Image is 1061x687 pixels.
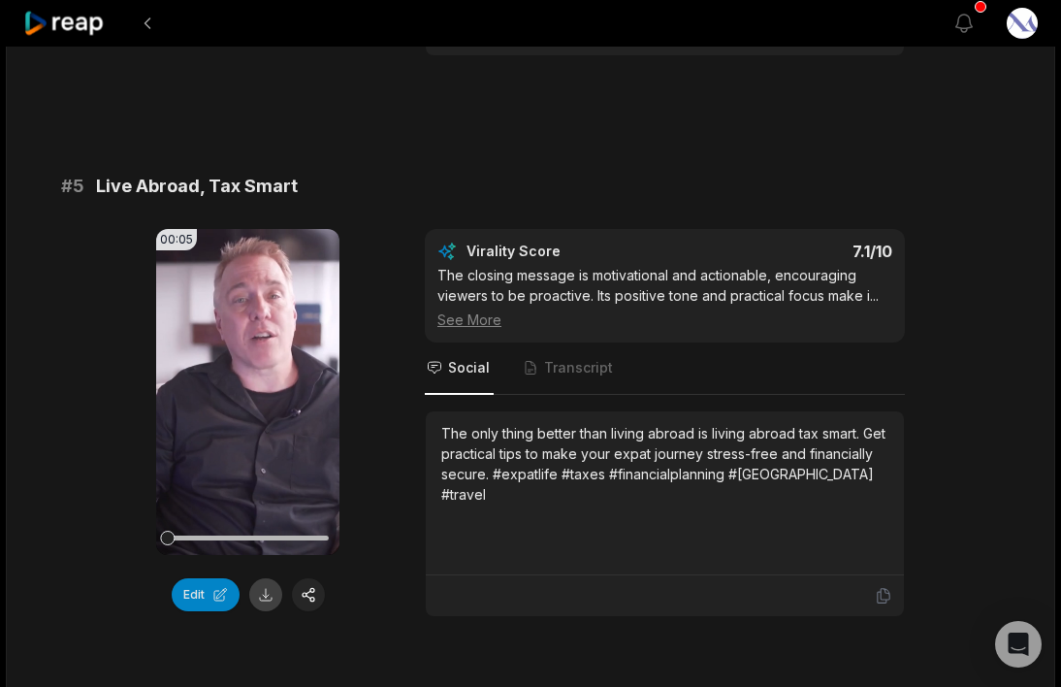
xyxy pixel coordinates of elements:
div: Open Intercom Messenger [995,621,1042,668]
span: Social [448,358,490,377]
video: Your browser does not support mp4 format. [156,229,339,555]
div: 7.1 /10 [685,242,893,261]
span: Live Abroad, Tax Smart [96,173,298,200]
div: See More [437,310,892,330]
button: Edit [172,578,240,611]
nav: Tabs [425,343,905,395]
div: The only thing better than living abroad is living abroad tax smart. Get practical tips to make y... [441,423,888,505]
span: Transcript [544,358,613,377]
span: # 5 [61,173,84,200]
div: Virality Score [466,242,675,261]
div: The closing message is motivational and actionable, encouraging viewers to be proactive. Its posi... [437,265,892,330]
